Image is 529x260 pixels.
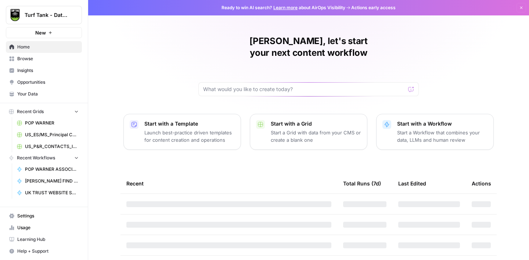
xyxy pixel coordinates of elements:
span: Help + Support [17,248,79,254]
span: Actions early access [351,4,396,11]
span: Recent Grids [17,108,44,115]
span: Ready to win AI search? about AirOps Visibility [222,4,345,11]
p: Start with a Template [144,120,235,127]
span: UK TRUST WEBSITE SCRAPE [25,189,79,196]
button: Recent Workflows [6,152,82,163]
a: Insights [6,65,82,76]
button: New [6,27,82,38]
span: New [35,29,46,36]
span: Home [17,44,79,50]
h1: [PERSON_NAME], let's start your next content workflow [198,35,419,59]
button: Start with a TemplateLaunch best-practice driven templates for content creation and operations [123,114,241,150]
span: Turf Tank - Data Team [25,11,69,19]
button: Help + Support [6,245,82,257]
p: Start a Workflow that combines your data, LLMs and human review [397,129,487,144]
a: US_P&R_CONTACTS_INITIAL TEST [14,141,82,152]
a: Learn more [273,5,298,10]
a: Home [6,41,82,53]
a: Opportunities [6,76,82,88]
span: Browse [17,55,79,62]
p: Start a Grid with data from your CMS or create a blank one [271,129,361,144]
a: [PERSON_NAME] FIND ADDRESS [14,175,82,187]
a: US_ES/MS_Principal Contacts_1 [14,129,82,141]
span: US_ES/MS_Principal Contacts_1 [25,131,79,138]
div: Recent [126,173,331,194]
span: Usage [17,224,79,231]
span: POP WARNER [25,120,79,126]
span: Your Data [17,91,79,97]
button: Start with a WorkflowStart a Workflow that combines your data, LLMs and human review [376,114,494,150]
a: Your Data [6,88,82,100]
span: US_P&R_CONTACTS_INITIAL TEST [25,143,79,150]
div: Last Edited [398,173,426,194]
span: Learning Hub [17,236,79,243]
span: Opportunities [17,79,79,86]
span: Settings [17,213,79,219]
span: POP WARNER ASSOCIATION FINDER [25,166,79,173]
p: Start with a Grid [271,120,361,127]
span: Recent Workflows [17,155,55,161]
a: Browse [6,53,82,65]
a: Learning Hub [6,234,82,245]
a: POP WARNER ASSOCIATION FINDER [14,163,82,175]
p: Launch best-practice driven templates for content creation and operations [144,129,235,144]
button: Start with a GridStart a Grid with data from your CMS or create a blank one [250,114,367,150]
a: POP WARNER [14,117,82,129]
span: [PERSON_NAME] FIND ADDRESS [25,178,79,184]
div: Total Runs (7d) [343,173,381,194]
span: Insights [17,67,79,74]
a: Usage [6,222,82,234]
a: Settings [6,210,82,222]
input: What would you like to create today? [203,86,405,93]
img: Turf Tank - Data Team Logo [8,8,22,22]
button: Recent Grids [6,106,82,117]
p: Start with a Workflow [397,120,487,127]
a: UK TRUST WEBSITE SCRAPE [14,187,82,199]
button: Workspace: Turf Tank - Data Team [6,6,82,24]
div: Actions [472,173,491,194]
